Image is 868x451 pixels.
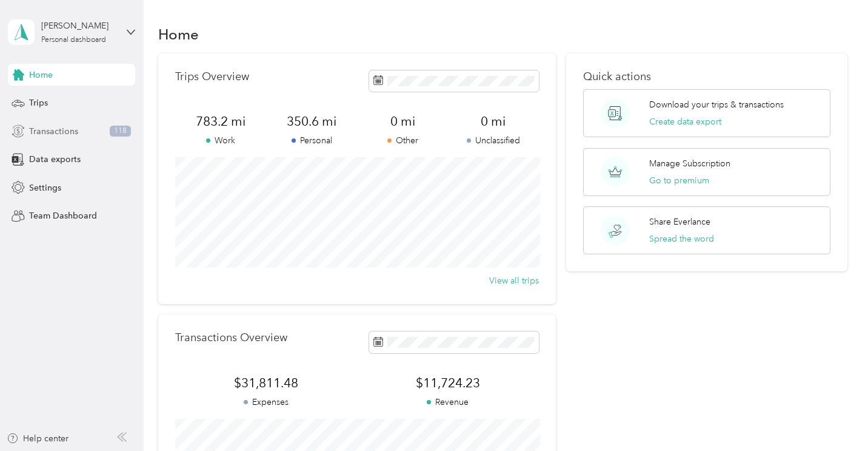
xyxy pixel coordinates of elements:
span: Team Dashboard [29,209,97,222]
p: Other [357,134,448,147]
span: 0 mi [357,113,448,130]
span: Data exports [29,153,81,166]
p: Transactions Overview [175,331,287,344]
button: Help center [7,432,68,445]
span: 350.6 mi [266,113,357,130]
p: Revenue [357,396,539,409]
p: Expenses [175,396,357,409]
span: 0 mi [448,113,539,130]
span: 118 [110,126,131,137]
button: Spread the word [649,232,714,245]
p: Share Everlance [649,215,710,228]
p: Trips Overview [175,70,249,83]
p: Unclassified [448,134,539,147]
div: Personal dashboard [41,36,106,44]
h1: Home [158,28,199,41]
span: Settings [29,181,61,194]
span: Trips [29,97,48,109]
button: Create data export [649,115,721,128]
span: 783.2 mi [175,113,266,130]
p: Quick actions [583,70,830,83]
span: $31,811.48 [175,375,357,392]
p: Work [175,134,266,147]
span: Transactions [29,125,78,138]
span: Home [29,69,53,81]
button: Go to premium [649,174,709,187]
p: Download your trips & transactions [649,98,784,111]
button: View all trips [489,274,539,287]
iframe: Everlance-gr Chat Button Frame [800,383,868,451]
p: Manage Subscription [649,157,730,170]
span: $11,724.23 [357,375,539,392]
div: [PERSON_NAME] [41,19,117,32]
p: Personal [266,134,357,147]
